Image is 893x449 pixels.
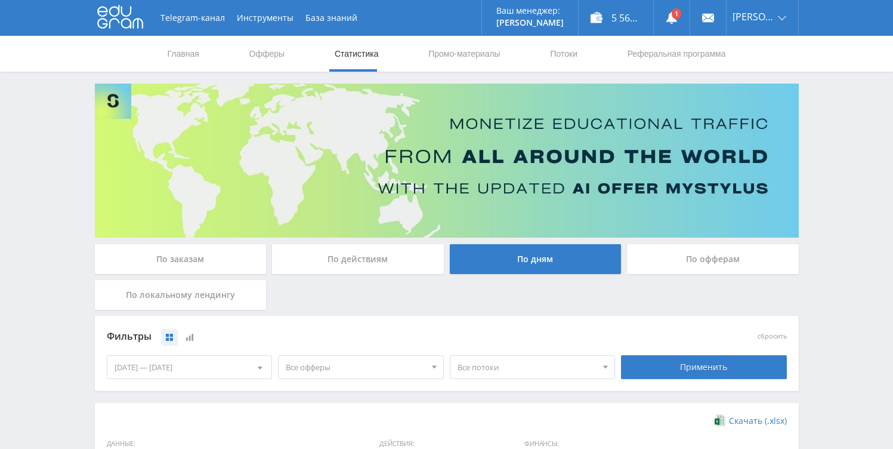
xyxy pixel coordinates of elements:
div: Фильтры [107,328,616,346]
div: По локальному лендингу [95,280,267,310]
p: Ваш менеджер: [496,6,564,16]
div: По заказам [95,244,267,274]
a: Статистика [333,36,380,72]
span: Скачать (.xlsx) [729,416,787,426]
img: xlsx [715,414,725,426]
div: Применить [621,355,787,379]
button: сбросить [758,333,787,340]
a: Офферы [248,36,286,72]
div: По действиям [272,244,444,274]
span: Все офферы [286,356,425,379]
div: По офферам [627,244,799,274]
span: Все потоки [458,356,597,379]
a: Главная [166,36,200,72]
div: По дням [450,244,622,274]
div: [DATE] — [DATE] [107,356,272,379]
a: Реферальная программа [626,36,727,72]
a: Скачать (.xlsx) [715,415,786,427]
a: Промо-материалы [427,36,501,72]
span: [PERSON_NAME] [733,12,774,21]
img: Banner [95,84,799,238]
p: [PERSON_NAME] [496,18,564,27]
a: Потоки [549,36,579,72]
